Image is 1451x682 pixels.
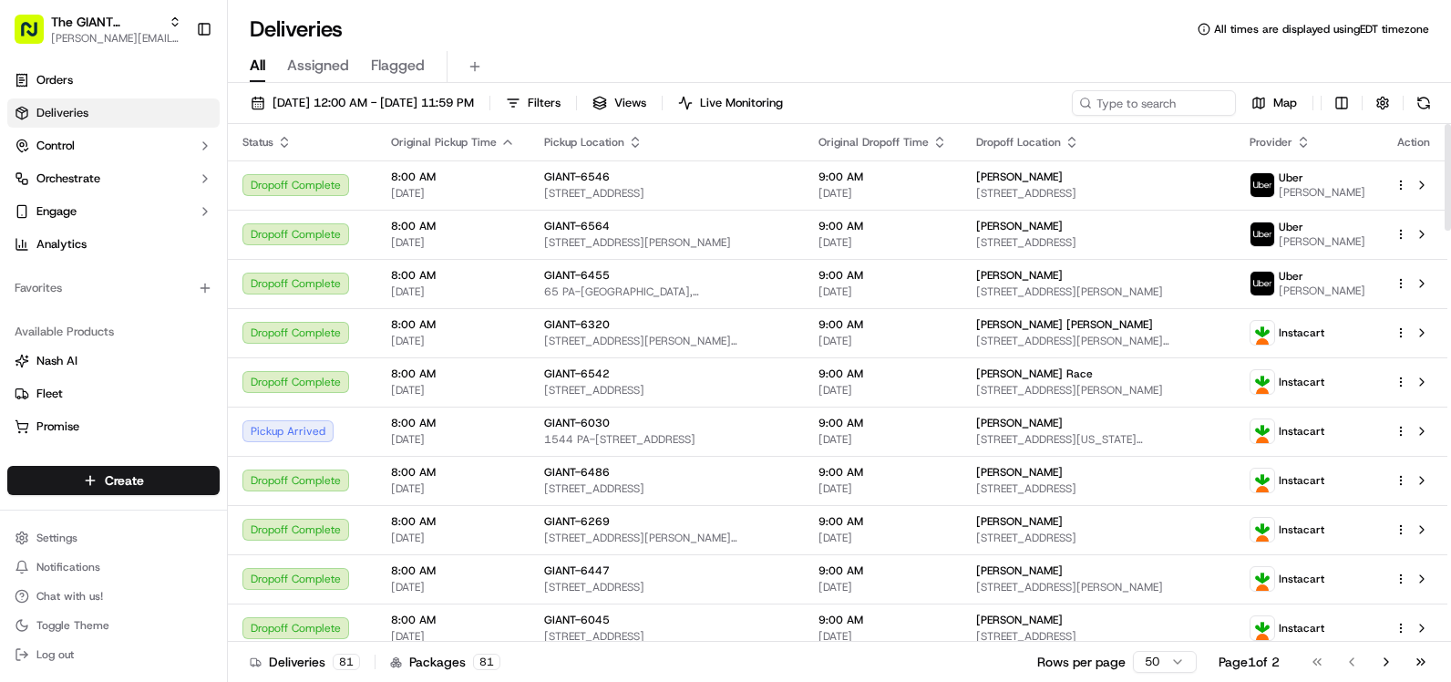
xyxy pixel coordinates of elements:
[976,580,1220,594] span: [STREET_ADDRESS][PERSON_NAME]
[36,138,75,154] span: Control
[976,416,1063,430] span: [PERSON_NAME]
[1072,90,1236,116] input: Type to search
[976,383,1220,398] span: [STREET_ADDRESS][PERSON_NAME]
[36,418,79,435] span: Promise
[7,131,220,160] button: Control
[7,317,220,346] div: Available Products
[1279,284,1365,298] span: [PERSON_NAME]
[818,284,947,299] span: [DATE]
[15,386,212,402] a: Fleet
[287,55,349,77] span: Assigned
[371,55,425,77] span: Flagged
[390,653,500,671] div: Packages
[1279,234,1365,249] span: [PERSON_NAME]
[18,266,33,281] div: 📗
[544,531,789,545] span: [STREET_ADDRESS][PERSON_NAME][PERSON_NAME]
[473,654,500,670] div: 81
[129,308,221,323] a: Powered byPylon
[18,174,51,207] img: 1736555255976-a54dd68f-1ca7-489b-9aae-adbdc363a1c4
[36,203,77,220] span: Engage
[544,563,610,578] span: GIANT-6447
[391,629,515,644] span: [DATE]
[36,589,103,604] span: Chat with us!
[818,235,947,250] span: [DATE]
[1279,572,1324,586] span: Instacart
[976,432,1220,447] span: [STREET_ADDRESS][US_STATE][PERSON_NAME]
[15,353,212,369] a: Nash AI
[818,481,947,496] span: [DATE]
[976,481,1220,496] span: [STREET_ADDRESS]
[147,257,300,290] a: 💻API Documentation
[391,334,515,348] span: [DATE]
[976,235,1220,250] span: [STREET_ADDRESS]
[818,367,947,381] span: 9:00 AM
[818,219,947,233] span: 9:00 AM
[976,186,1220,201] span: [STREET_ADDRESS]
[47,118,328,137] input: Got a question? Start typing here...
[976,135,1061,150] span: Dropoff Location
[62,192,231,207] div: We're available if you need us!
[18,73,332,102] p: Welcome 👋
[976,465,1063,480] span: [PERSON_NAME]
[1279,269,1303,284] span: Uber
[818,268,947,283] span: 9:00 AM
[818,317,947,332] span: 9:00 AM
[36,353,77,369] span: Nash AI
[1250,567,1274,591] img: profile_instacart_ahold_partner.png
[18,18,55,55] img: Nash
[1219,653,1280,671] div: Page 1 of 2
[1279,220,1303,234] span: Uber
[818,135,929,150] span: Original Dropoff Time
[391,481,515,496] span: [DATE]
[544,186,789,201] span: [STREET_ADDRESS]
[36,386,63,402] span: Fleet
[250,55,265,77] span: All
[976,268,1063,283] span: [PERSON_NAME]
[36,236,87,253] span: Analytics
[818,170,947,184] span: 9:00 AM
[7,98,220,128] a: Deliveries
[544,580,789,594] span: [STREET_ADDRESS]
[391,563,515,578] span: 8:00 AM
[1250,419,1274,443] img: profile_instacart_ahold_partner.png
[544,317,610,332] span: GIANT-6320
[250,15,343,44] h1: Deliveries
[7,7,189,51] button: The GIANT Company[PERSON_NAME][EMAIL_ADDRESS][DOMAIN_NAME]
[391,367,515,381] span: 8:00 AM
[36,618,109,633] span: Toggle Theme
[976,563,1063,578] span: [PERSON_NAME]
[391,383,515,398] span: [DATE]
[1250,370,1274,394] img: profile_instacart_ahold_partner.png
[391,219,515,233] span: 8:00 AM
[7,554,220,580] button: Notifications
[1279,621,1324,635] span: Instacart
[544,235,789,250] span: [STREET_ADDRESS][PERSON_NAME]
[391,432,515,447] span: [DATE]
[391,235,515,250] span: [DATE]
[1250,469,1274,492] img: profile_instacart_ahold_partner.png
[818,416,947,430] span: 9:00 AM
[544,613,610,627] span: GIANT-6045
[51,13,161,31] span: The GIANT Company
[310,180,332,201] button: Start new chat
[1279,170,1303,185] span: Uber
[1250,173,1274,197] img: profile_uber_ahold_partner.png
[36,105,88,121] span: Deliveries
[976,219,1063,233] span: [PERSON_NAME]
[1250,135,1292,150] span: Provider
[1273,95,1297,111] span: Map
[7,274,220,303] div: Favorites
[51,31,181,46] span: [PERSON_NAME][EMAIL_ADDRESS][DOMAIN_NAME]
[818,629,947,644] span: [DATE]
[7,346,220,376] button: Nash AI
[976,514,1063,529] span: [PERSON_NAME]
[36,72,73,88] span: Orders
[976,531,1220,545] span: [STREET_ADDRESS]
[391,170,515,184] span: 8:00 AM
[544,268,610,283] span: GIANT-6455
[1250,222,1274,246] img: profile_uber_ahold_partner.png
[544,284,789,299] span: 65 PA-[GEOGRAPHIC_DATA], [GEOGRAPHIC_DATA]
[976,284,1220,299] span: [STREET_ADDRESS][PERSON_NAME]
[7,379,220,408] button: Fleet
[544,383,789,398] span: [STREET_ADDRESS]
